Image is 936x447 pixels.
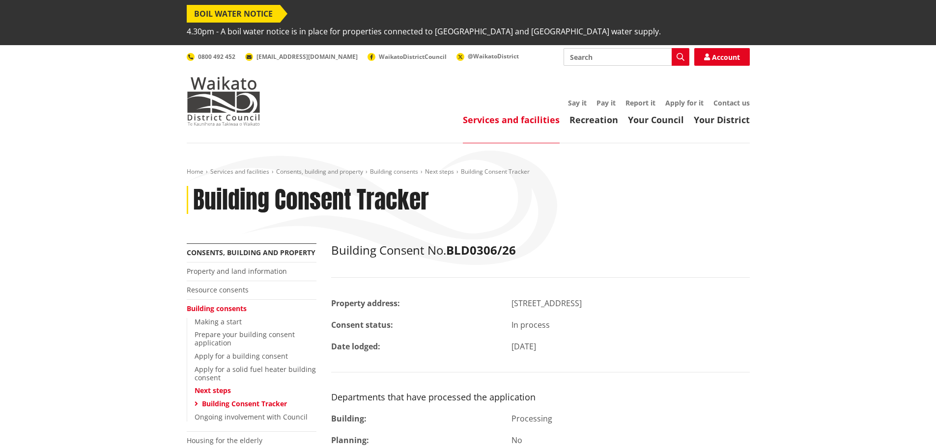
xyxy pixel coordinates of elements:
[569,114,618,126] a: Recreation
[193,186,429,214] h1: Building Consent Tracker
[504,297,757,309] div: [STREET_ADDRESS]
[195,386,231,395] a: Next steps
[187,77,260,126] img: Waikato District Council - Te Kaunihera aa Takiwaa o Waikato
[596,98,616,107] a: Pay it
[256,53,358,61] span: [EMAIL_ADDRESS][DOMAIN_NAME]
[694,48,750,66] a: Account
[195,412,308,421] a: Ongoing involvement with Council
[463,114,560,126] a: Services and facilities
[504,341,757,352] div: [DATE]
[187,266,287,276] a: Property and land information
[187,436,262,445] a: Housing for the elderly
[195,365,316,382] a: Apply for a solid fuel heater building consent​
[187,285,249,294] a: Resource consents
[187,304,247,313] a: Building consents
[694,114,750,126] a: Your District
[331,392,750,403] h3: Departments that have processed the application
[195,351,288,361] a: Apply for a building consent
[187,53,235,61] a: 0800 492 452
[187,167,203,176] a: Home
[210,167,269,176] a: Services and facilities
[202,399,287,408] a: Building Consent Tracker
[245,53,358,61] a: [EMAIL_ADDRESS][DOMAIN_NAME]
[504,413,757,424] div: Processing
[665,98,704,107] a: Apply for it
[713,98,750,107] a: Contact us
[628,114,684,126] a: Your Council
[370,167,418,176] a: Building consents
[456,52,519,60] a: @WaikatoDistrict
[187,5,280,23] span: BOIL WATER NOTICE
[187,248,315,257] a: Consents, building and property
[276,167,363,176] a: Consents, building and property
[331,243,750,258] h2: Building Consent No.
[368,53,447,61] a: WaikatoDistrictCouncil
[446,242,516,258] strong: BLD0306/26
[195,317,242,326] a: Making a start
[564,48,689,66] input: Search input
[504,434,757,446] div: No
[461,167,530,176] span: Building Consent Tracker
[187,23,661,40] span: 4.30pm - A boil water notice is in place for properties connected to [GEOGRAPHIC_DATA] and [GEOGR...
[195,330,295,347] a: Prepare your building consent application
[331,341,380,352] strong: Date lodged:
[331,319,393,330] strong: Consent status:
[425,167,454,176] a: Next steps
[625,98,655,107] a: Report it
[568,98,587,107] a: Say it
[198,53,235,61] span: 0800 492 452
[379,53,447,61] span: WaikatoDistrictCouncil
[468,52,519,60] span: @WaikatoDistrict
[331,298,400,309] strong: Property address:
[504,319,757,331] div: In process
[331,413,367,424] strong: Building:
[331,435,369,446] strong: Planning:
[187,168,750,176] nav: breadcrumb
